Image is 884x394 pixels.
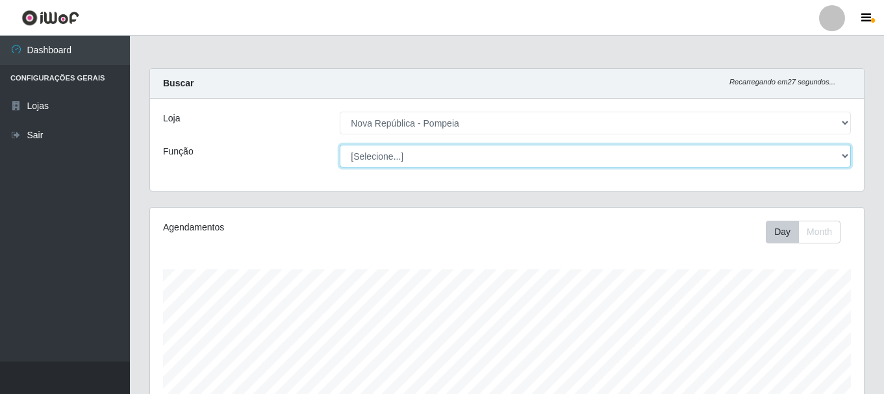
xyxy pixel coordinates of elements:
[21,10,79,26] img: CoreUI Logo
[163,112,180,125] label: Loja
[798,221,840,243] button: Month
[766,221,851,243] div: Toolbar with button groups
[163,78,194,88] strong: Buscar
[163,145,194,158] label: Função
[163,221,438,234] div: Agendamentos
[766,221,799,243] button: Day
[766,221,840,243] div: First group
[729,78,835,86] i: Recarregando em 27 segundos...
